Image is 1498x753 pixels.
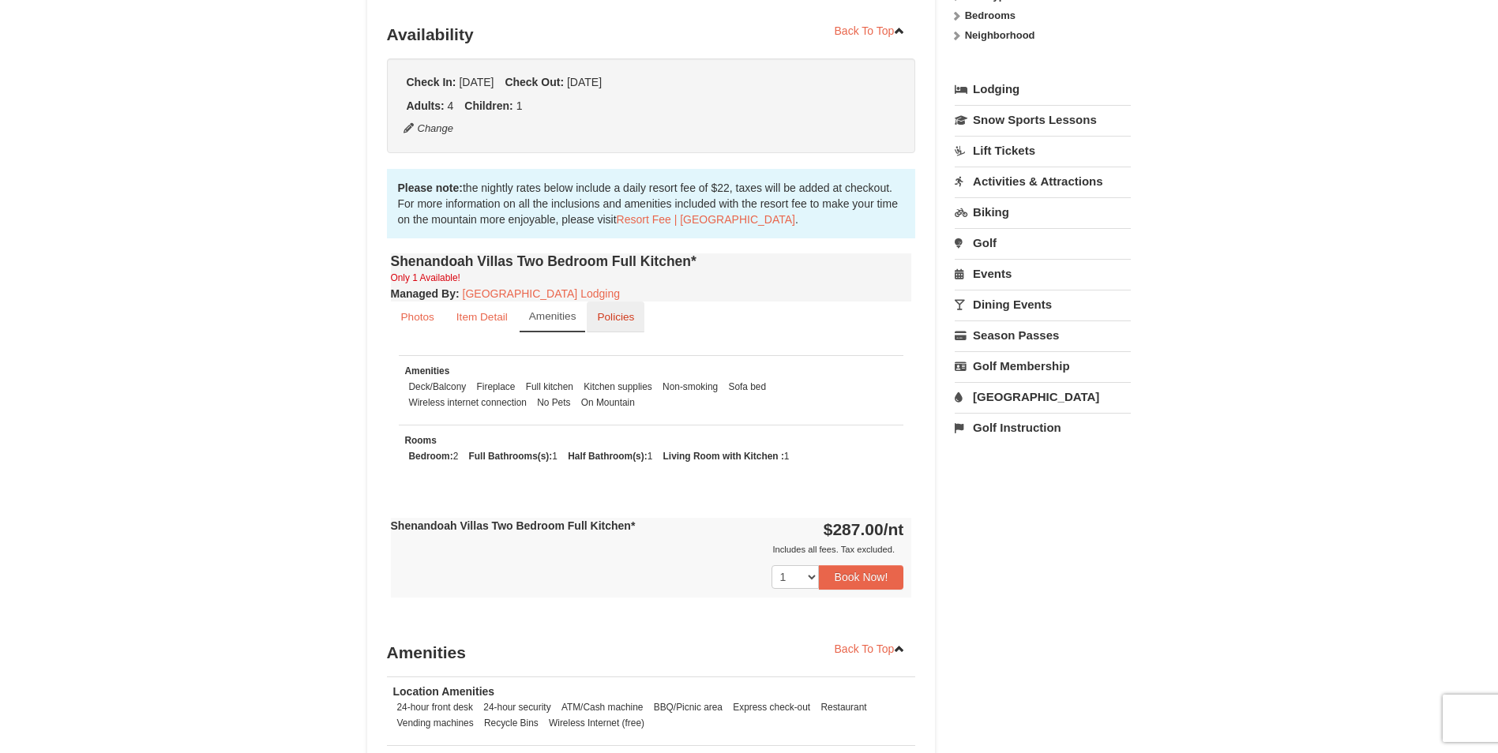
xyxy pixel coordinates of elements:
[724,379,770,395] li: Sofa bed
[955,413,1131,442] a: Golf Instruction
[824,520,904,538] strong: $287.00
[965,29,1035,41] strong: Neighborhood
[955,320,1131,350] a: Season Passes
[479,699,554,715] li: 24-hour security
[577,395,639,410] li: On Mountain
[401,311,434,323] small: Photos
[955,75,1131,103] a: Lodging
[545,715,648,731] li: Wireless Internet (free)
[663,451,784,462] strong: Living Room with Kitchen :
[522,379,577,395] li: Full kitchen
[405,379,471,395] li: Deck/Balcony
[391,519,636,532] strong: Shenandoah Villas Two Bedroom Full Kitchen*
[558,699,648,715] li: ATM/Cash machine
[387,637,916,669] h3: Amenities
[955,290,1131,319] a: Dining Events
[405,395,531,410] li: Wireless internet connection
[965,9,1016,21] strong: Bedrooms
[459,76,494,88] span: [DATE]
[955,167,1131,196] a: Activities & Attractions
[597,311,634,323] small: Policies
[469,451,553,462] strong: Full Bathrooms(s):
[391,287,460,300] strong: :
[407,76,456,88] strong: Check In:
[617,213,795,226] a: Resort Fee | [GEOGRAPHIC_DATA]
[729,699,814,715] li: Express check-out
[529,310,576,322] small: Amenities
[567,76,602,88] span: [DATE]
[393,715,478,731] li: Vending machines
[398,182,463,194] strong: Please note:
[391,287,456,300] span: Managed By
[405,365,450,376] small: Amenities
[955,228,1131,257] a: Golf
[659,448,794,464] li: 1
[955,259,1131,288] a: Events
[465,448,561,464] li: 1
[387,169,916,238] div: the nightly rates below include a daily resort fee of $22, taxes will be added at checkout. For m...
[955,382,1131,411] a: [GEOGRAPHIC_DATA]
[473,379,520,395] li: Fireplace
[387,19,916,51] h3: Availability
[393,699,478,715] li: 24-hour front desk
[463,287,620,300] a: [GEOGRAPHIC_DATA] Lodging
[564,448,656,464] li: 1
[448,99,454,112] span: 4
[456,311,508,323] small: Item Detail
[884,520,904,538] span: /nt
[819,565,904,589] button: Book Now!
[955,105,1131,134] a: Snow Sports Lessons
[650,699,726,715] li: BBQ/Picnic area
[955,197,1131,227] a: Biking
[955,351,1131,380] a: Golf Membership
[409,451,453,462] strong: Bedroom:
[464,99,512,112] strong: Children:
[403,120,455,137] button: Change
[446,302,518,332] a: Item Detail
[405,435,437,446] small: Rooms
[407,99,445,112] strong: Adults:
[568,451,647,462] strong: Half Bathroom(s):
[391,272,460,283] small: Only 1 Available!
[516,99,523,112] span: 1
[391,541,904,557] div: Includes all fees. Tax excluded.
[393,685,495,698] strong: Location Amenities
[587,302,644,332] a: Policies
[520,302,586,332] a: Amenities
[505,76,564,88] strong: Check Out:
[955,136,1131,165] a: Lift Tickets
[405,448,463,464] li: 2
[580,379,656,395] li: Kitchen supplies
[659,379,722,395] li: Non-smoking
[533,395,574,410] li: No Pets
[391,253,912,269] h4: Shenandoah Villas Two Bedroom Full Kitchen*
[817,699,870,715] li: Restaurant
[391,302,445,332] a: Photos
[824,637,916,661] a: Back To Top
[480,715,543,731] li: Recycle Bins
[824,19,916,43] a: Back To Top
